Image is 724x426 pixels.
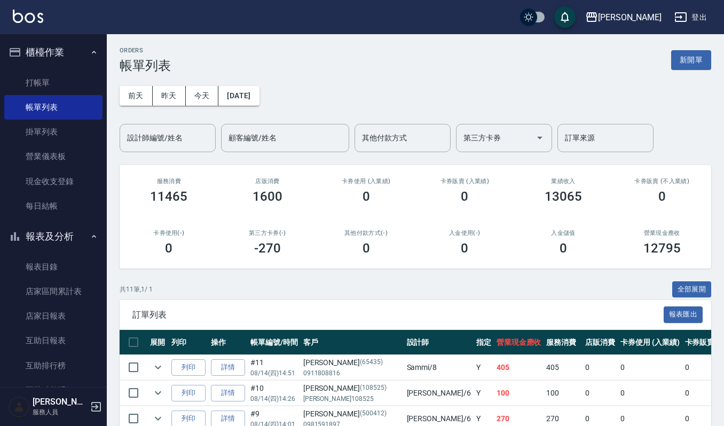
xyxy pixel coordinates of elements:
td: Y [474,355,494,380]
a: 報表目錄 [4,255,103,279]
p: 共 11 筆, 1 / 1 [120,285,153,294]
img: Logo [13,10,43,23]
a: 詳情 [211,385,245,401]
h3: 0 [560,241,567,256]
td: 0 [583,381,618,406]
a: 互助點數明細 [4,378,103,403]
p: [PERSON_NAME]108525 [303,394,402,404]
h3: 0 [658,189,666,204]
a: 營業儀表板 [4,144,103,169]
p: (108525) [360,383,387,394]
h3: 0 [363,241,370,256]
th: 帳單編號/時間 [248,330,301,355]
a: 店家日報表 [4,304,103,328]
h2: 店販消費 [231,178,304,185]
th: 操作 [208,330,248,355]
button: 昨天 [153,86,186,106]
img: Person [9,396,30,417]
p: 08/14 (四) 14:51 [250,368,298,378]
button: [PERSON_NAME] [581,6,666,28]
h5: [PERSON_NAME] [33,397,87,407]
a: 互助日報表 [4,328,103,353]
th: 指定 [474,330,494,355]
h2: 其他付款方式(-) [329,230,403,236]
h3: -270 [254,241,281,256]
a: 打帳單 [4,70,103,95]
p: 服務人員 [33,407,87,417]
td: 0 [618,355,682,380]
h2: 第三方卡券(-) [231,230,304,236]
th: 卡券使用 (入業績) [618,330,682,355]
h2: 卡券販賣 (入業績) [428,178,501,185]
h3: 0 [461,189,468,204]
div: [PERSON_NAME] [303,383,402,394]
td: 100 [494,381,544,406]
h3: 1600 [253,189,282,204]
h2: 業績收入 [527,178,600,185]
button: 櫃檯作業 [4,38,103,66]
td: 0 [618,381,682,406]
h2: 卡券使用 (入業績) [329,178,403,185]
a: 帳單列表 [4,95,103,120]
button: 列印 [171,359,206,376]
p: 08/14 (四) 14:26 [250,394,298,404]
h2: ORDERS [120,47,171,54]
a: 新開單 [671,54,711,65]
a: 店家區間累計表 [4,279,103,304]
a: 每日結帳 [4,194,103,218]
h3: 帳單列表 [120,58,171,73]
p: (65435) [360,357,383,368]
td: #10 [248,381,301,406]
p: 0911808816 [303,368,402,378]
th: 展開 [147,330,169,355]
div: [PERSON_NAME] [303,408,402,420]
button: [DATE] [218,86,259,106]
th: 服務消費 [544,330,583,355]
button: 報表匯出 [664,306,703,323]
button: 登出 [670,7,711,27]
div: [PERSON_NAME] [598,11,662,24]
a: 報表匯出 [664,309,703,319]
button: Open [531,129,548,146]
a: 掛單列表 [4,120,103,144]
a: 詳情 [211,359,245,376]
th: 客戶 [301,330,404,355]
button: save [554,6,576,28]
td: [PERSON_NAME] /6 [404,381,474,406]
h2: 入金儲值 [527,230,600,236]
button: 今天 [186,86,219,106]
h2: 卡券販賣 (不入業績) [625,178,698,185]
h2: 卡券使用(-) [132,230,206,236]
button: expand row [150,359,166,375]
button: 報表及分析 [4,223,103,250]
button: 新開單 [671,50,711,70]
h3: 13065 [545,189,582,204]
a: 現金收支登錄 [4,169,103,194]
td: 405 [494,355,544,380]
th: 營業現金應收 [494,330,544,355]
button: 前天 [120,86,153,106]
h2: 入金使用(-) [428,230,501,236]
td: 405 [544,355,583,380]
h2: 營業現金應收 [625,230,698,236]
div: [PERSON_NAME] [303,357,402,368]
h3: 服務消費 [132,178,206,185]
th: 列印 [169,330,208,355]
th: 店販消費 [583,330,618,355]
td: Sammi /8 [404,355,474,380]
h3: 0 [363,189,370,204]
td: Y [474,381,494,406]
h3: 11465 [150,189,187,204]
button: 全部展開 [672,281,712,298]
td: #11 [248,355,301,380]
span: 訂單列表 [132,310,664,320]
td: 0 [583,355,618,380]
td: 100 [544,381,583,406]
button: expand row [150,385,166,401]
h3: 0 [461,241,468,256]
th: 設計師 [404,330,474,355]
h3: 0 [165,241,172,256]
a: 互助排行榜 [4,353,103,378]
button: 列印 [171,385,206,401]
p: (500412) [360,408,387,420]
